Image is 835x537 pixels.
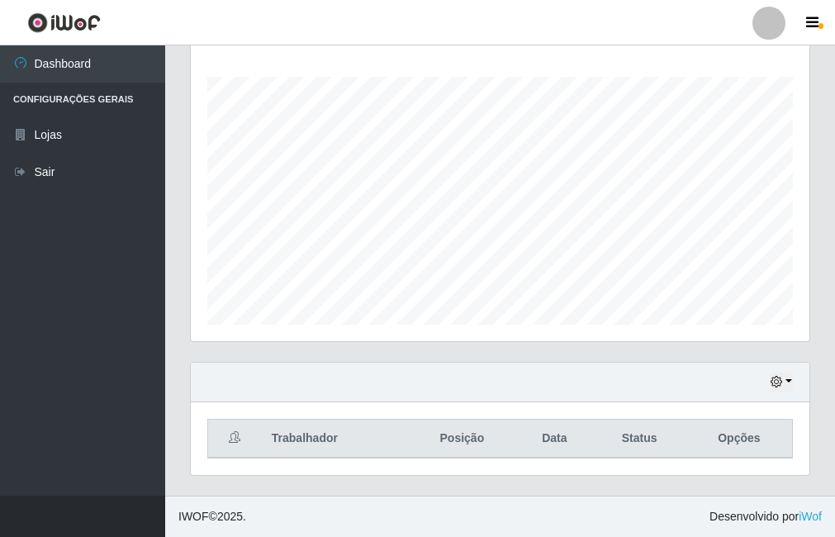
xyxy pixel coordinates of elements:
[799,510,822,523] a: iWof
[592,420,686,459] th: Status
[178,510,209,523] span: IWOF
[27,12,101,33] img: CoreUI Logo
[686,420,793,459] th: Opções
[407,420,516,459] th: Posição
[178,508,246,525] span: © 2025 .
[709,508,822,525] span: Desenvolvido por
[262,420,408,459] th: Trabalhador
[516,420,592,459] th: Data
